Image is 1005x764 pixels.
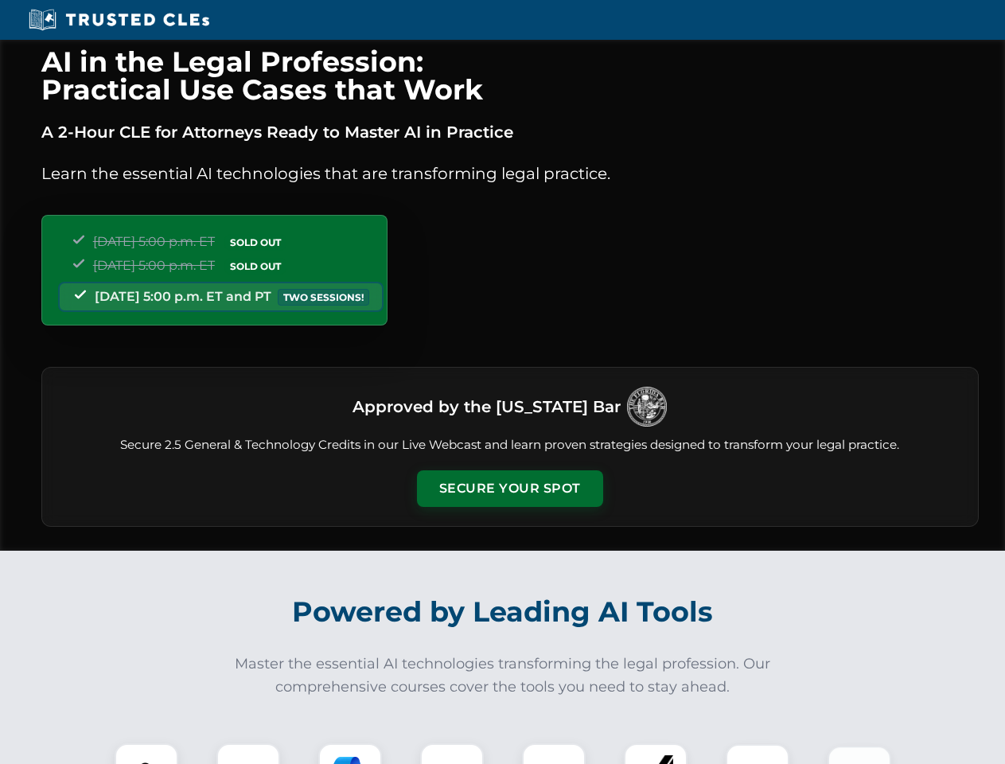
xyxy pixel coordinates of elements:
h3: Approved by the [US_STATE] Bar [353,392,621,421]
p: Learn the essential AI technologies that are transforming legal practice. [41,161,979,186]
p: A 2-Hour CLE for Attorneys Ready to Master AI in Practice [41,119,979,145]
span: [DATE] 5:00 p.m. ET [93,234,215,249]
button: Secure Your Spot [417,470,603,507]
img: Logo [627,387,667,427]
img: Trusted CLEs [24,8,214,32]
span: [DATE] 5:00 p.m. ET [93,258,215,273]
p: Master the essential AI technologies transforming the legal profession. Our comprehensive courses... [224,653,781,699]
p: Secure 2.5 General & Technology Credits in our Live Webcast and learn proven strategies designed ... [61,436,959,454]
span: SOLD OUT [224,234,286,251]
h1: AI in the Legal Profession: Practical Use Cases that Work [41,48,979,103]
h2: Powered by Leading AI Tools [62,584,944,640]
span: SOLD OUT [224,258,286,275]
